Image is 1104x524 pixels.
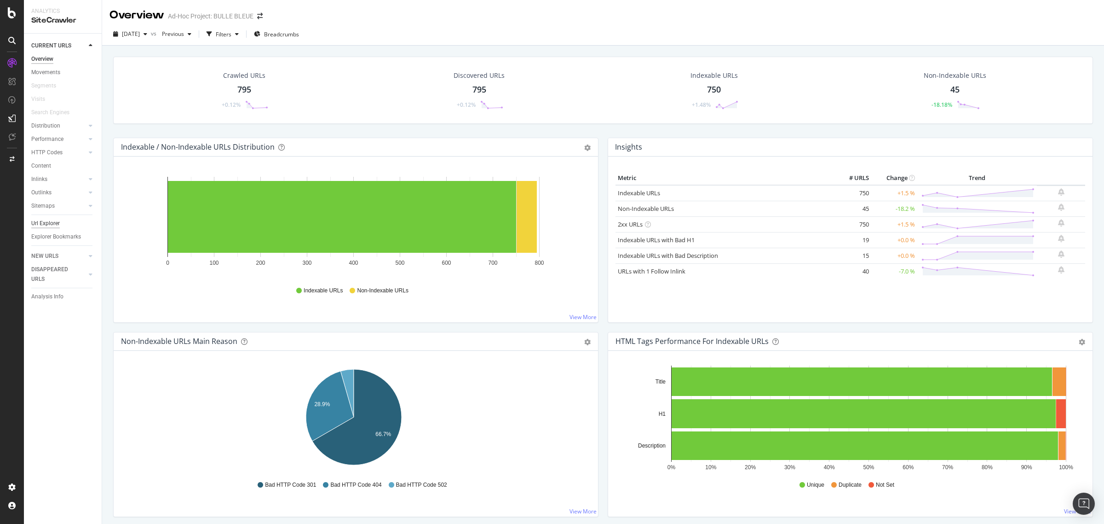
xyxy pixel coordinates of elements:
[834,248,871,263] td: 15
[871,232,917,248] td: +0.0 %
[942,464,953,471] text: 70%
[203,27,242,41] button: Filters
[638,442,666,449] text: Description
[31,108,69,117] div: Search Engines
[31,265,86,284] a: DISAPPEARED URLS
[871,171,917,185] th: Change
[834,171,871,185] th: # URLS
[1058,250,1064,258] div: bell-plus
[707,84,721,96] div: 750
[1064,507,1091,515] a: View More
[31,251,86,261] a: NEW URLS
[863,464,874,471] text: 50%
[216,30,231,38] div: Filters
[1021,464,1032,471] text: 90%
[618,236,695,244] a: Indexable URLs with Bad H1
[31,94,54,104] a: Visits
[618,251,718,260] a: Indexable URLs with Bad Description
[31,81,56,91] div: Segments
[924,71,986,80] div: Non-Indexable URLs
[31,292,63,302] div: Analysis Info
[31,68,60,77] div: Movements
[871,185,917,201] td: +1.5 %
[488,260,497,266] text: 700
[692,101,711,109] div: +1.48%
[655,378,666,385] text: Title
[903,464,914,471] text: 60%
[304,287,343,295] span: Indexable URLs
[395,260,404,266] text: 500
[871,216,917,232] td: +1.5 %
[834,185,871,201] td: 750
[1058,204,1064,211] div: bell-plus
[31,134,86,144] a: Performance
[264,30,299,38] span: Breadcrumbs
[31,15,94,26] div: SiteCrawler
[871,248,917,263] td: +0.0 %
[151,29,158,37] span: vs
[31,41,86,51] a: CURRENT URLS
[109,7,164,23] div: Overview
[618,189,660,197] a: Indexable URLs
[615,171,834,185] th: Metric
[31,161,51,171] div: Content
[31,251,58,261] div: NEW URLS
[667,464,676,471] text: 0%
[31,134,63,144] div: Performance
[950,84,960,96] div: 45
[705,464,716,471] text: 10%
[31,121,60,131] div: Distribution
[834,232,871,248] td: 19
[745,464,756,471] text: 20%
[31,41,71,51] div: CURRENT URLS
[168,12,253,21] div: Ad-Hoc Project: BULLE BLEUE
[31,201,55,211] div: Sitemaps
[584,145,591,151] div: gear
[472,84,486,96] div: 795
[31,219,60,228] div: Url Explorer
[31,201,86,211] a: Sitemaps
[257,13,263,19] div: arrow-right-arrow-left
[31,7,94,15] div: Analytics
[917,171,1037,185] th: Trend
[1058,188,1064,196] div: bell-plus
[618,220,643,228] a: 2xx URLs
[871,201,917,216] td: -18.2 %
[824,464,835,471] text: 40%
[618,204,674,213] a: Non-Indexable URLs
[237,84,251,96] div: 795
[109,27,151,41] button: [DATE]
[535,260,544,266] text: 800
[31,148,63,157] div: HTTP Codes
[121,171,586,278] div: A chart.
[158,30,184,38] span: Previous
[31,219,95,228] a: Url Explorer
[31,81,65,91] a: Segments
[618,267,685,275] a: URLs with 1 Follow Inlink
[31,94,45,104] div: Visits
[31,175,86,184] a: Inlinks
[250,27,303,41] button: Breadcrumbs
[314,401,330,408] text: 28.9%
[31,188,52,198] div: Outlinks
[807,481,824,489] span: Unique
[357,287,408,295] span: Non-Indexable URLs
[834,263,871,279] td: 40
[265,481,316,489] span: Bad HTTP Code 301
[457,101,476,109] div: +0.12%
[31,148,86,157] a: HTTP Codes
[659,411,666,417] text: H1
[615,366,1081,472] svg: A chart.
[31,108,79,117] a: Search Engines
[222,101,241,109] div: +0.12%
[158,27,195,41] button: Previous
[209,260,218,266] text: 100
[1058,266,1064,274] div: bell-plus
[375,431,391,437] text: 66.7%
[31,175,47,184] div: Inlinks
[834,216,871,232] td: 750
[31,68,95,77] a: Movements
[982,464,993,471] text: 80%
[876,481,894,489] span: Not Set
